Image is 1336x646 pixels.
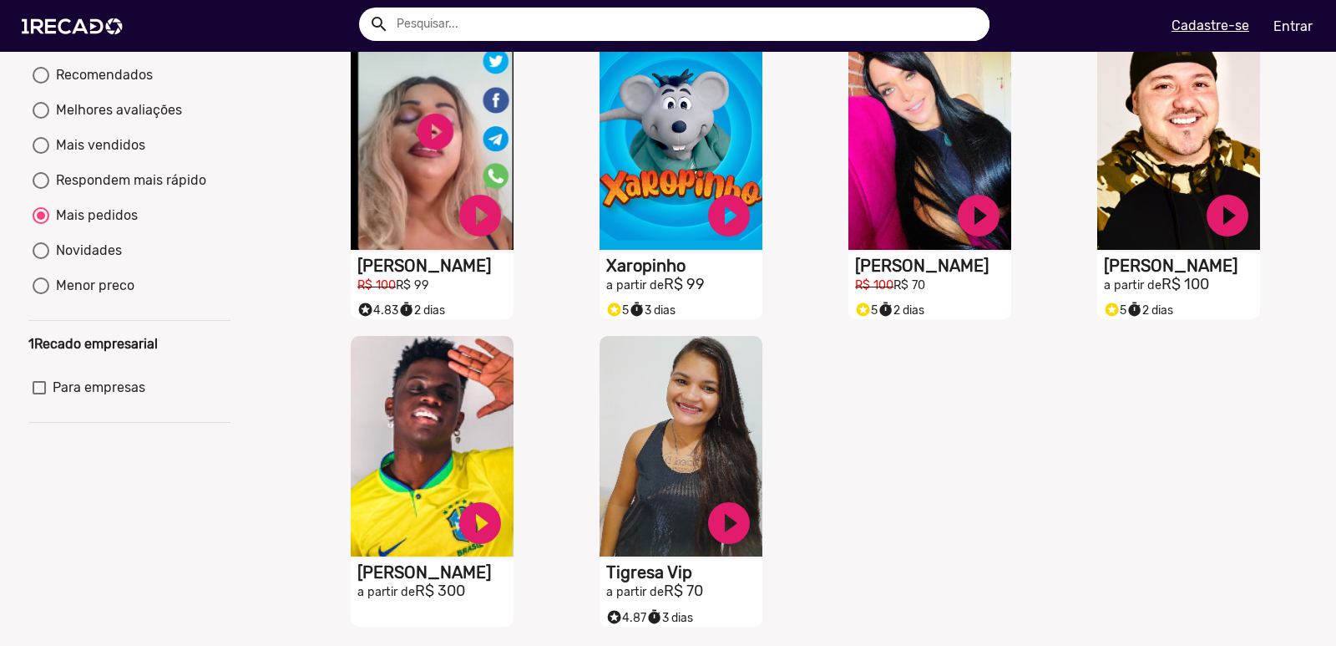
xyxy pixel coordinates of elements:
video: S1RECADO vídeos dedicados para fãs e empresas [351,29,514,250]
div: Melhores avaliações [49,100,182,120]
h2: R$ 70 [606,582,762,601]
h1: [PERSON_NAME] [855,256,1011,276]
div: Mais pedidos [49,206,138,226]
video: S1RECADO vídeos dedicados para fãs e empresas [600,29,762,250]
video: S1RECADO vídeos dedicados para fãs e empresas [351,336,514,557]
span: 5 [606,303,629,318]
small: R$ 99 [396,278,429,292]
h1: [PERSON_NAME] [1104,256,1260,276]
span: 4.87 [606,611,646,625]
h1: Tigresa Vip [606,562,762,582]
span: 5 [1104,303,1126,318]
a: play_circle_filled [954,191,1004,241]
video: S1RECADO vídeos dedicados para fãs e empresas [848,29,1011,250]
i: Selo super talento [606,605,622,625]
small: a partir de [1104,278,1161,292]
a: play_circle_filled [1202,191,1252,241]
h1: [PERSON_NAME] [357,562,514,582]
h2: R$ 99 [606,276,762,294]
small: R$ 100 [855,278,893,292]
video: S1RECADO vídeos dedicados para fãs e empresas [600,336,762,557]
a: play_circle_filled [704,191,754,241]
span: 2 dias [878,303,924,318]
a: play_circle_filled [455,498,505,548]
div: Mais vendidos [49,135,145,155]
b: 1Recado empresarial [28,336,158,352]
div: Menor preco [49,276,134,296]
h1: [PERSON_NAME] [357,256,514,276]
small: stars [357,302,373,318]
video: S1RECADO vídeos dedicados para fãs e empresas [1097,29,1260,250]
i: timer [1126,298,1142,318]
div: Recomendados [49,65,153,85]
h2: R$ 300 [357,582,514,601]
small: a partir de [606,278,664,292]
span: 3 dias [646,611,693,625]
small: a partir de [606,585,664,599]
small: timer [398,302,414,318]
i: timer [646,605,662,625]
small: stars [606,609,622,625]
mat-icon: Example home icon [369,14,389,34]
i: Selo super talento [1104,298,1120,318]
i: Selo super talento [855,298,871,318]
i: Selo super talento [606,298,622,318]
i: timer [398,298,414,318]
span: 2 dias [1126,303,1173,318]
button: Example home icon [363,8,392,38]
u: Cadastre-se [1172,18,1249,33]
a: Entrar [1263,12,1323,41]
span: Para empresas [53,378,145,398]
small: R$ 70 [893,278,925,292]
h2: R$ 100 [1104,276,1260,294]
small: a partir de [357,585,415,599]
small: timer [878,302,893,318]
small: stars [855,302,871,318]
span: 2 dias [398,303,445,318]
small: timer [646,609,662,625]
span: 4.83 [357,303,398,318]
span: 5 [855,303,878,318]
small: stars [1104,302,1120,318]
span: 3 dias [629,303,676,318]
i: timer [629,298,645,318]
h1: Xaropinho [606,256,762,276]
div: Novidades [49,241,122,261]
i: timer [878,298,893,318]
small: R$ 100 [357,278,396,292]
small: timer [629,302,645,318]
input: Pesquisar... [384,8,989,41]
small: stars [606,302,622,318]
a: play_circle_filled [455,191,505,241]
small: timer [1126,302,1142,318]
i: Selo super talento [357,298,373,318]
div: Respondem mais rápido [49,170,206,191]
a: play_circle_filled [704,498,754,548]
